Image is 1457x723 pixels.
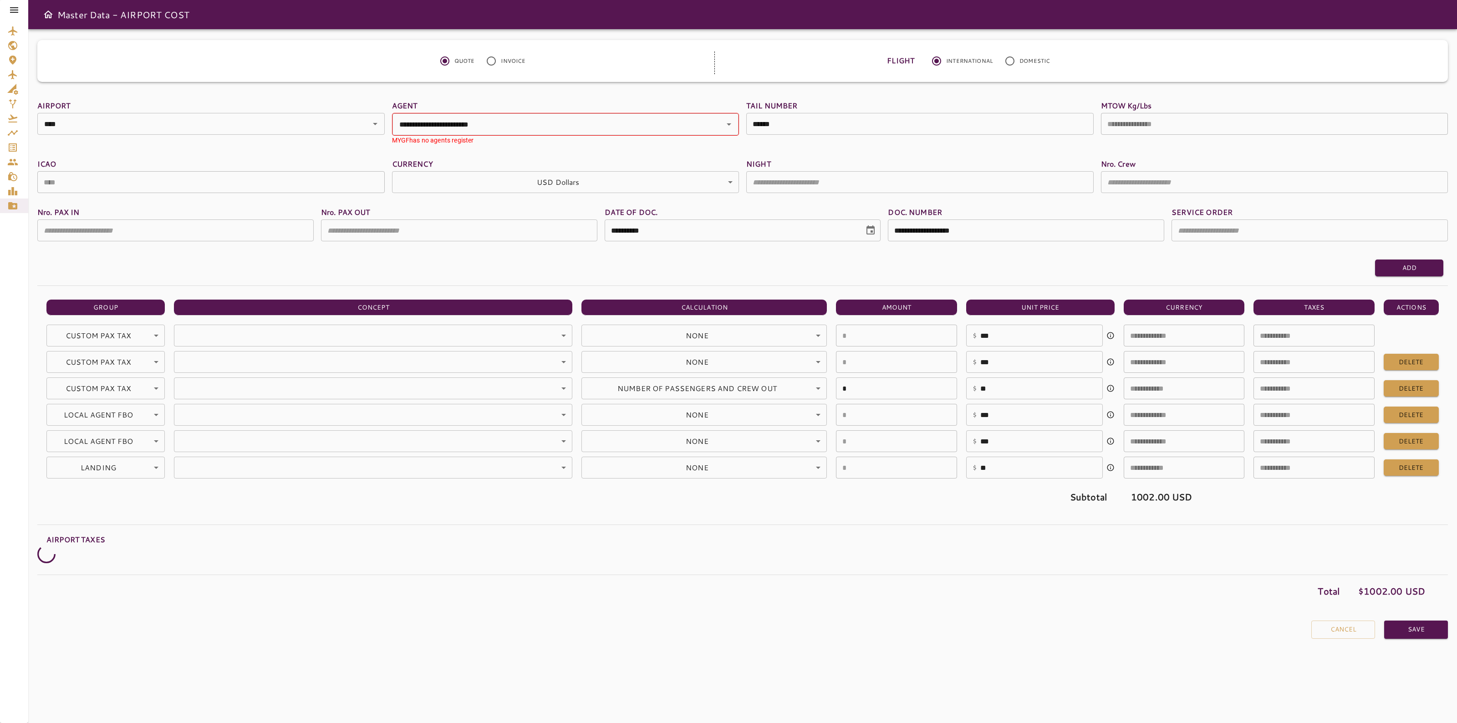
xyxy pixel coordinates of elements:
[39,5,57,24] button: Open drawer
[1124,300,1244,316] th: CURRENCY
[1384,407,1439,423] button: DELETE
[966,483,1115,511] td: Subtotal
[57,7,189,22] h6: Master Data - AIRPORT COST
[1106,463,1115,472] svg: USD Dollars
[946,57,993,65] span: INTERNATIONAL
[174,300,572,316] th: CONCEPT
[973,330,977,341] p: $
[392,171,739,193] div: USD Dollars
[174,404,572,426] div: USD Dollars
[581,430,827,452] div: USD Dollars
[392,158,739,169] label: CURRENCY
[581,325,827,346] div: USD Dollars
[581,377,827,399] div: USD Dollars
[973,409,977,420] p: $
[37,158,385,169] label: ICAO
[1124,483,1244,511] td: 1002.00 USD
[888,207,1164,217] label: DOC. NUMBER
[1358,584,1425,598] p: $ 1002.00 USD
[581,351,827,373] div: USD Dollars
[501,57,525,65] span: INVOICE
[1101,158,1448,169] label: Nro. Crew
[746,158,1094,169] label: NIGHT
[887,51,914,71] label: FLIGHT
[1384,459,1439,476] button: DELETE
[973,436,977,447] p: $
[1253,300,1374,316] th: TAXES
[836,300,957,316] th: AMOUNT
[1384,433,1439,450] button: DELETE
[1318,584,1340,598] p: Total
[37,207,314,217] label: Nro. PAX IN
[46,404,165,426] div: USD Dollars
[861,221,880,239] button: Choose date, selected date is Mar 21, 2025
[1384,380,1439,397] button: DELETE
[1384,354,1439,371] button: DELETE
[1101,100,1448,111] label: MTOW Kg/Lbs
[174,325,572,346] div: USD Dollars
[174,457,572,479] div: USD Dollars
[581,300,827,316] th: CALCULATION
[966,300,1115,316] th: UNIT PRICE
[1384,300,1439,316] th: ACTIONS
[1311,621,1375,639] button: Cancel
[46,377,165,399] div: USD Dollars
[174,430,572,452] div: USD Dollars
[581,404,827,426] div: USD Dollars
[174,351,572,373] div: USD Dollars
[605,207,881,217] label: DATE OF DOC.
[581,457,827,479] div: USD Dollars
[321,207,597,217] label: Nro. PAX OUT
[1106,437,1115,445] svg: USD Dollars
[1375,260,1443,276] button: Add
[746,100,1094,111] label: TAIL NUMBER
[46,351,165,373] div: USD Dollars
[973,462,977,473] p: $
[1384,621,1448,639] button: Save
[37,100,385,111] label: AIRPORT
[46,300,165,316] th: GROUP
[454,57,475,65] span: QUOTE
[1019,57,1050,65] span: DOMESTIC
[369,117,382,130] button: Open
[973,356,977,367] p: $
[174,377,572,399] div: USD Dollars
[1106,358,1115,366] svg: USD Dollars
[392,136,739,145] div: MYGF has no agents register
[973,383,977,394] p: $
[46,457,165,479] div: USD Dollars
[46,534,1448,545] p: AIRPORT TAXES
[1106,331,1115,340] svg: USD Dollars
[46,325,165,346] div: USD Dollars
[392,100,739,111] label: AGENT
[1106,384,1115,392] svg: USD Dollars
[723,118,735,131] button: Open
[1106,411,1115,419] svg: USD Dollars
[1172,207,1448,217] label: SERVICE ORDER
[46,430,165,452] div: USD Dollars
